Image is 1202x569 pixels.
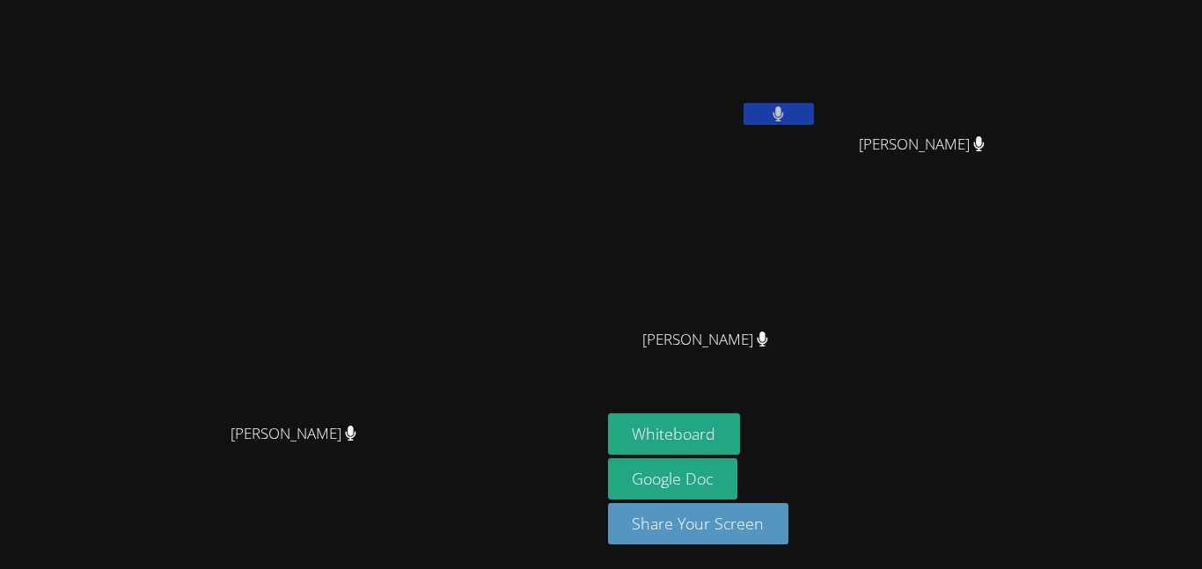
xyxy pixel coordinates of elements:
[608,503,789,544] button: Share Your Screen
[642,327,768,353] span: [PERSON_NAME]
[608,458,738,500] a: Google Doc
[859,132,985,157] span: [PERSON_NAME]
[608,413,741,455] button: Whiteboard
[231,421,356,447] span: [PERSON_NAME]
